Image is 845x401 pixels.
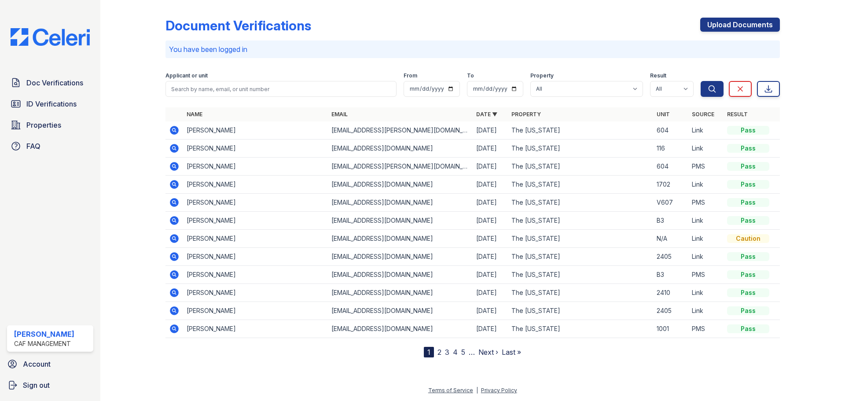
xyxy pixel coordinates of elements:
td: [DATE] [473,140,508,158]
td: Link [688,230,724,248]
a: 2 [437,348,441,357]
td: [PERSON_NAME] [183,302,328,320]
td: [DATE] [473,194,508,212]
a: Upload Documents [700,18,780,32]
td: The [US_STATE] [508,248,653,266]
a: Properties [7,116,93,134]
td: [EMAIL_ADDRESS][PERSON_NAME][DOMAIN_NAME] [328,158,473,176]
input: Search by name, email, or unit number [165,81,397,97]
td: V607 [653,194,688,212]
td: The [US_STATE] [508,140,653,158]
td: PMS [688,266,724,284]
label: Applicant or unit [165,72,208,79]
a: Last » [502,348,521,357]
td: [EMAIL_ADDRESS][DOMAIN_NAME] [328,266,473,284]
td: [EMAIL_ADDRESS][DOMAIN_NAME] [328,194,473,212]
div: Pass [727,288,769,297]
td: Link [688,140,724,158]
td: The [US_STATE] [508,176,653,194]
td: [PERSON_NAME] [183,140,328,158]
a: 3 [445,348,449,357]
td: Link [688,212,724,230]
td: PMS [688,158,724,176]
td: Link [688,176,724,194]
td: [EMAIL_ADDRESS][DOMAIN_NAME] [328,302,473,320]
td: The [US_STATE] [508,266,653,284]
div: Pass [727,126,769,135]
td: The [US_STATE] [508,230,653,248]
td: 604 [653,121,688,140]
a: 4 [453,348,458,357]
td: [DATE] [473,158,508,176]
td: The [US_STATE] [508,320,653,338]
td: The [US_STATE] [508,158,653,176]
span: Doc Verifications [26,77,83,88]
td: 604 [653,158,688,176]
a: Result [727,111,748,118]
span: … [469,347,475,357]
td: 2405 [653,248,688,266]
div: Pass [727,198,769,207]
label: Property [530,72,554,79]
div: Pass [727,306,769,315]
td: The [US_STATE] [508,121,653,140]
td: [PERSON_NAME] [183,121,328,140]
div: Pass [727,252,769,261]
div: Pass [727,324,769,333]
td: 1702 [653,176,688,194]
td: 2410 [653,284,688,302]
td: [EMAIL_ADDRESS][DOMAIN_NAME] [328,230,473,248]
div: Caution [727,234,769,243]
span: FAQ [26,141,40,151]
td: The [US_STATE] [508,302,653,320]
div: Document Verifications [165,18,311,33]
a: Sign out [4,376,97,394]
a: Terms of Service [428,387,473,394]
a: Next › [478,348,498,357]
td: [PERSON_NAME] [183,284,328,302]
td: [DATE] [473,230,508,248]
div: Pass [727,216,769,225]
td: [DATE] [473,320,508,338]
label: Result [650,72,666,79]
td: [DATE] [473,266,508,284]
span: Properties [26,120,61,130]
td: B3 [653,266,688,284]
a: Doc Verifications [7,74,93,92]
td: [DATE] [473,176,508,194]
div: CAF Management [14,339,74,348]
td: [PERSON_NAME] [183,176,328,194]
td: [EMAIL_ADDRESS][DOMAIN_NAME] [328,248,473,266]
td: 2405 [653,302,688,320]
td: B3 [653,212,688,230]
a: Account [4,355,97,373]
span: ID Verifications [26,99,77,109]
td: [DATE] [473,302,508,320]
a: Property [511,111,541,118]
td: [EMAIL_ADDRESS][DOMAIN_NAME] [328,140,473,158]
a: Name [187,111,202,118]
td: [PERSON_NAME] [183,230,328,248]
td: [DATE] [473,121,508,140]
a: ID Verifications [7,95,93,113]
a: Date ▼ [476,111,497,118]
td: The [US_STATE] [508,212,653,230]
td: N/A [653,230,688,248]
div: 1 [424,347,434,357]
td: 1001 [653,320,688,338]
td: PMS [688,194,724,212]
a: 5 [461,348,465,357]
a: Unit [657,111,670,118]
label: To [467,72,474,79]
td: [EMAIL_ADDRESS][DOMAIN_NAME] [328,320,473,338]
td: 116 [653,140,688,158]
div: Pass [727,144,769,153]
a: FAQ [7,137,93,155]
div: | [476,387,478,394]
td: [EMAIL_ADDRESS][DOMAIN_NAME] [328,176,473,194]
td: [PERSON_NAME] [183,158,328,176]
td: [DATE] [473,248,508,266]
td: [PERSON_NAME] [183,212,328,230]
div: Pass [727,162,769,171]
td: The [US_STATE] [508,194,653,212]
